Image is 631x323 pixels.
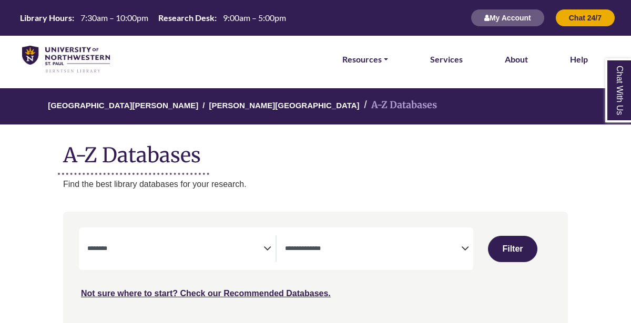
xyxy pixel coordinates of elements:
a: Help [570,53,588,66]
a: My Account [471,13,545,22]
th: Library Hours: [16,12,75,23]
img: library_home [22,46,110,74]
a: Services [430,53,463,66]
span: 7:30am – 10:00pm [80,13,148,23]
a: [GEOGRAPHIC_DATA][PERSON_NAME] [48,99,198,110]
p: Find the best library databases for your research. [63,178,568,191]
a: Not sure where to start? Check our Recommended Databases. [81,289,331,298]
a: Resources [342,53,388,66]
h1: A-Z Databases [63,135,568,167]
a: [PERSON_NAME][GEOGRAPHIC_DATA] [209,99,359,110]
li: A-Z Databases [360,98,437,113]
a: Chat 24/7 [555,13,615,22]
button: Submit for Search Results [488,236,538,262]
table: Hours Today [16,12,290,22]
a: Hours Today [16,12,290,24]
a: About [505,53,528,66]
button: My Account [471,9,545,27]
nav: breadcrumb [63,88,568,124]
button: Chat 24/7 [555,9,615,27]
th: Research Desk: [154,12,217,23]
textarea: Search [87,245,263,254]
textarea: Search [285,245,461,254]
span: 9:00am – 5:00pm [223,13,286,23]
